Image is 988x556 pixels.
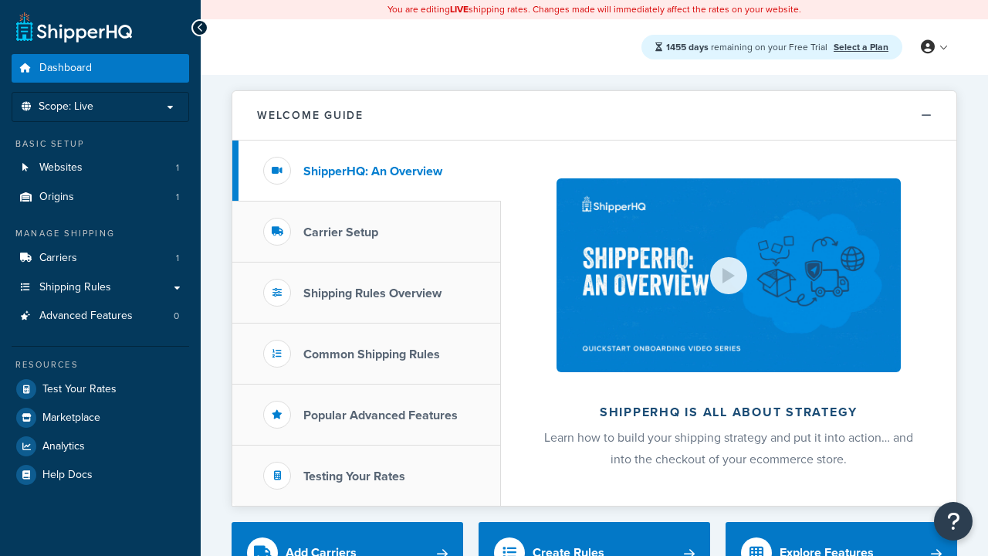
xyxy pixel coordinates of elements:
[42,383,117,396] span: Test Your Rates
[12,404,189,432] a: Marketplace
[12,154,189,182] li: Websites
[542,405,915,419] h2: ShipperHQ is all about strategy
[303,347,440,361] h3: Common Shipping Rules
[39,161,83,175] span: Websites
[176,161,179,175] span: 1
[12,302,189,331] li: Advanced Features
[12,183,189,212] li: Origins
[39,100,93,114] span: Scope: Live
[544,429,913,468] span: Learn how to build your shipping strategy and put it into action… and into the checkout of your e...
[12,358,189,371] div: Resources
[666,40,830,54] span: remaining on your Free Trial
[39,62,92,75] span: Dashboard
[12,461,189,489] a: Help Docs
[450,2,469,16] b: LIVE
[934,502,973,541] button: Open Resource Center
[666,40,709,54] strong: 1455 days
[12,54,189,83] a: Dashboard
[42,440,85,453] span: Analytics
[12,244,189,273] a: Carriers1
[176,252,179,265] span: 1
[232,91,956,141] button: Welcome Guide
[39,191,74,204] span: Origins
[303,409,458,422] h3: Popular Advanced Features
[12,154,189,182] a: Websites1
[42,412,100,425] span: Marketplace
[303,225,378,239] h3: Carrier Setup
[303,164,442,178] h3: ShipperHQ: An Overview
[12,302,189,331] a: Advanced Features0
[12,273,189,302] a: Shipping Rules
[303,470,405,483] h3: Testing Your Rates
[39,281,111,294] span: Shipping Rules
[176,191,179,204] span: 1
[42,469,93,482] span: Help Docs
[12,183,189,212] a: Origins1
[257,110,364,121] h2: Welcome Guide
[12,375,189,403] a: Test Your Rates
[174,310,179,323] span: 0
[39,310,133,323] span: Advanced Features
[12,244,189,273] li: Carriers
[303,286,442,300] h3: Shipping Rules Overview
[12,432,189,460] a: Analytics
[834,40,888,54] a: Select a Plan
[12,137,189,151] div: Basic Setup
[12,227,189,240] div: Manage Shipping
[557,178,901,372] img: ShipperHQ is all about strategy
[39,252,77,265] span: Carriers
